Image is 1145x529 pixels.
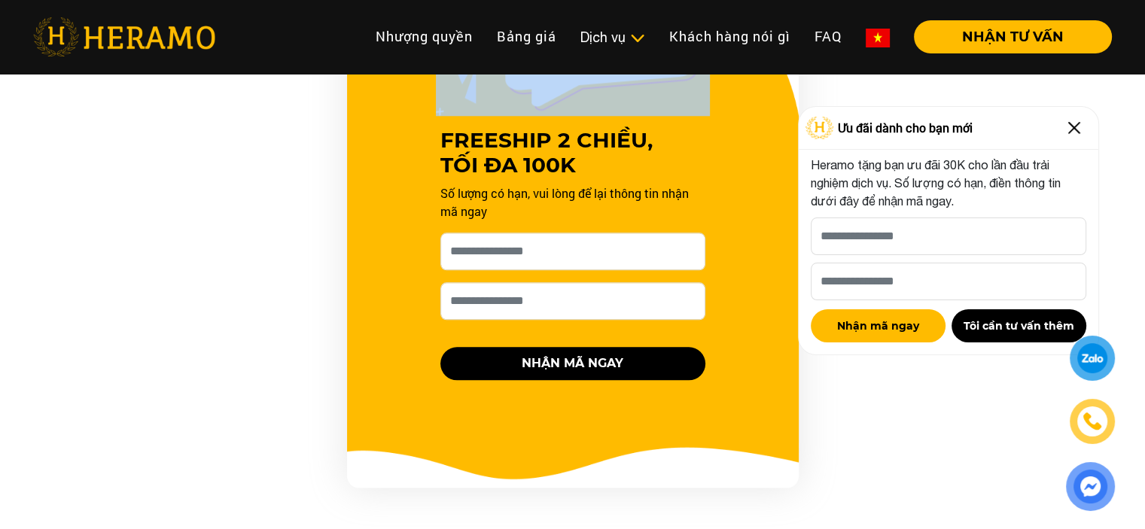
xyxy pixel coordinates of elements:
h3: FREESHIP 2 CHIỀU, TỐI ĐA 100K [440,128,705,178]
p: Số lượng có hạn, vui lòng để lại thông tin nhận mã ngay [440,184,705,220]
button: NHẬN TƯ VẤN [914,20,1112,53]
img: subToggleIcon [629,31,645,46]
div: Dịch vụ [580,27,645,47]
button: Tôi cần tư vấn thêm [952,309,1086,342]
a: FAQ [802,20,854,53]
a: phone-icon [1072,401,1113,442]
p: Heramo tặng bạn ưu đãi 30K cho lần đầu trải nghiệm dịch vụ. Số lượng có hạn, điền thông tin dưới ... [811,156,1086,210]
img: Logo [805,117,834,139]
a: Nhượng quyền [364,20,485,53]
a: NHẬN TƯ VẤN [902,30,1112,44]
img: heramo-logo.png [33,17,215,56]
img: phone-icon [1084,413,1101,430]
a: Khách hàng nói gì [657,20,802,53]
img: Close [1062,116,1086,140]
a: Bảng giá [485,20,568,53]
span: Ưu đãi dành cho bạn mới [838,119,973,137]
img: vn-flag.png [866,29,890,47]
button: Nhận mã ngay [811,309,946,342]
button: NHẬN MÃ NGAY [440,347,705,380]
